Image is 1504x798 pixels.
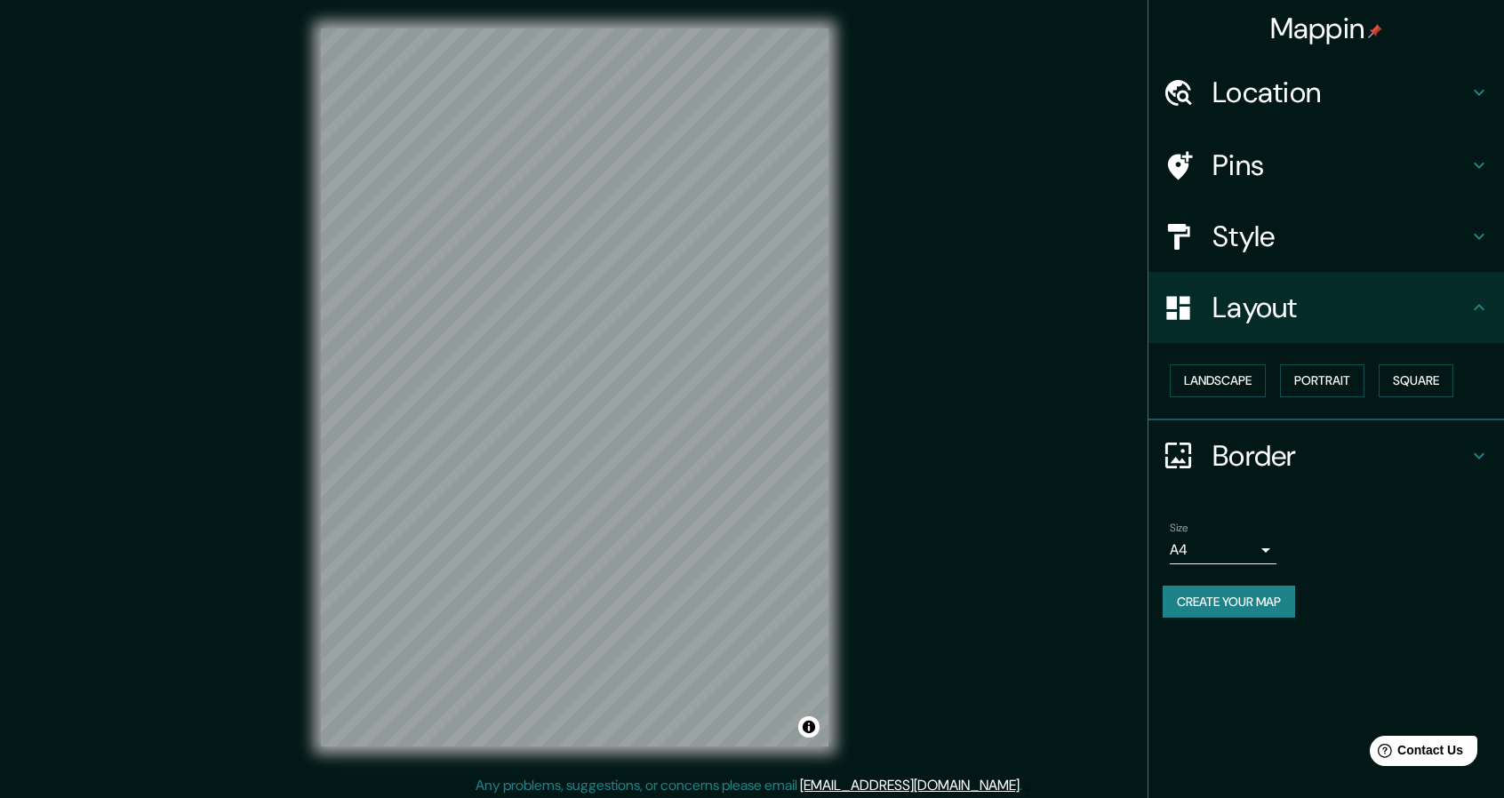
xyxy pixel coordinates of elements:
iframe: Help widget launcher [1346,729,1484,778]
div: A4 [1170,536,1276,564]
a: [EMAIL_ADDRESS][DOMAIN_NAME] [800,776,1020,794]
button: Toggle attribution [798,716,820,738]
div: Pins [1148,130,1504,201]
h4: Pins [1212,148,1468,183]
h4: Style [1212,219,1468,254]
div: . [1025,775,1028,796]
canvas: Map [321,28,828,746]
h4: Location [1212,75,1468,110]
h4: Border [1212,438,1468,474]
h4: Mappin [1270,11,1383,46]
button: Square [1379,364,1453,397]
div: Style [1148,201,1504,272]
h4: Layout [1212,290,1468,325]
div: Border [1148,420,1504,491]
button: Portrait [1280,364,1364,397]
img: pin-icon.png [1368,24,1382,38]
button: Create your map [1163,586,1295,618]
div: Location [1148,57,1504,128]
button: Landscape [1170,364,1266,397]
div: Layout [1148,272,1504,343]
div: . [1022,775,1025,796]
label: Size [1170,520,1188,535]
p: Any problems, suggestions, or concerns please email . [476,775,1022,796]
